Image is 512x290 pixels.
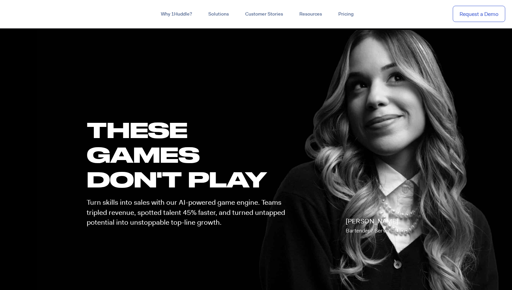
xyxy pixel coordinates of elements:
[153,8,200,20] a: Why 1Huddle?
[346,227,390,234] span: Bartender / Server
[87,117,291,192] h1: these GAMES DON'T PLAY
[330,8,362,20] a: Pricing
[200,8,237,20] a: Solutions
[453,6,505,22] a: Request a Demo
[87,198,291,227] p: Turn skills into sales with our AI-powered game engine. Teams tripled revenue, spotted talent 45%...
[7,7,55,20] img: ...
[291,8,330,20] a: Resources
[346,217,398,236] p: [PERSON_NAME]
[237,8,291,20] a: Customer Stories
